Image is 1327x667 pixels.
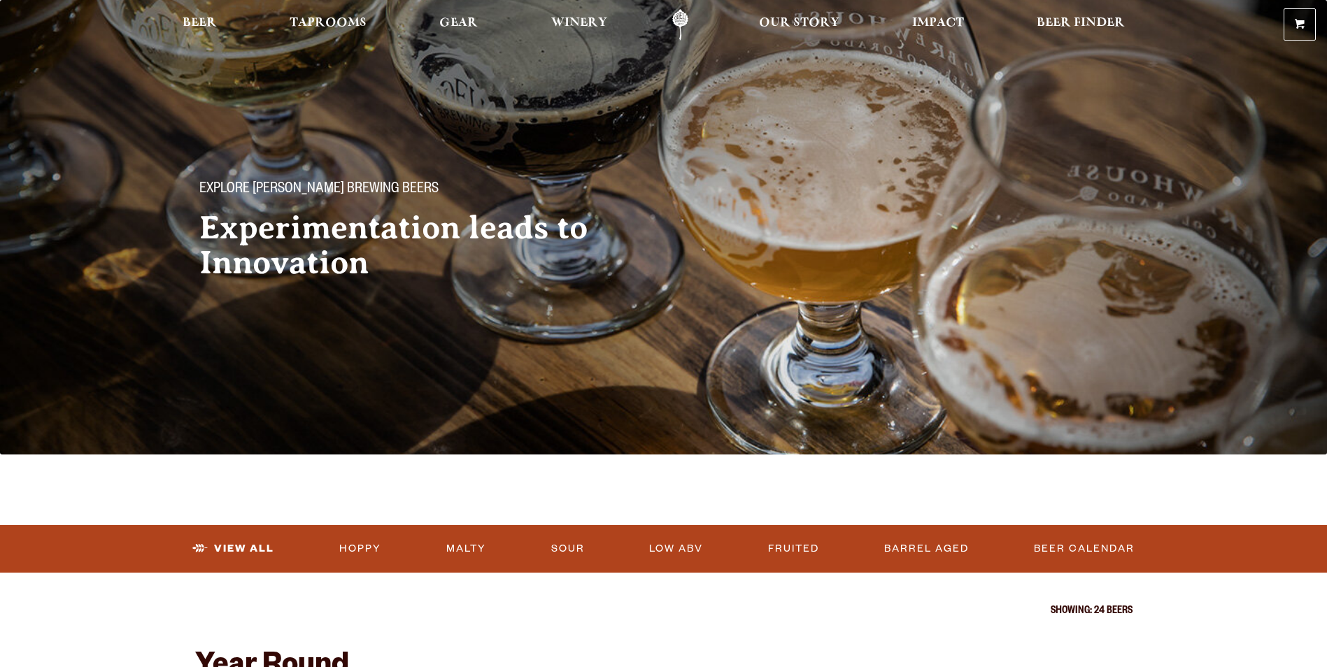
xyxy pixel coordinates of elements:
span: Taprooms [290,17,367,29]
span: Gear [439,17,478,29]
a: Winery [542,9,616,41]
a: Hoppy [334,533,387,565]
p: Showing: 24 Beers [195,606,1133,617]
a: Gear [430,9,487,41]
a: Taprooms [281,9,376,41]
span: Beer [183,17,217,29]
span: Impact [912,17,964,29]
a: Beer Finder [1028,9,1134,41]
a: Barrel Aged [879,533,974,565]
a: Beer Calendar [1028,533,1140,565]
a: View All [187,533,280,565]
a: Impact [903,9,973,41]
a: Odell Home [654,9,707,41]
span: Explore [PERSON_NAME] Brewing Beers [199,181,439,199]
h2: Experimentation leads to Innovation [199,210,636,280]
a: Low ABV [644,533,709,565]
a: Beer [173,9,226,41]
a: Malty [441,533,492,565]
span: Our Story [759,17,839,29]
span: Beer Finder [1037,17,1125,29]
a: Sour [546,533,590,565]
a: Fruited [762,533,825,565]
a: Our Story [750,9,849,41]
span: Winery [551,17,607,29]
